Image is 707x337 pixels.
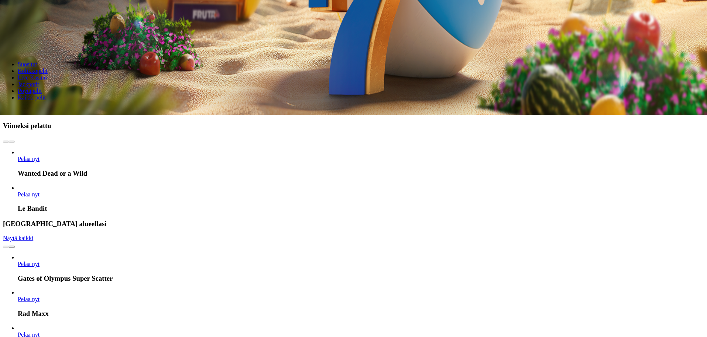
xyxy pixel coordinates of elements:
[18,185,704,213] article: Le Bandit
[18,310,704,318] h3: Rad Maxx
[18,261,40,267] a: Gates of Olympus Super Scatter
[3,141,9,143] button: prev slide
[3,48,704,101] nav: Lobby
[18,156,40,162] a: Wanted Dead or a Wild
[18,68,48,74] a: Kolikkopelit
[18,289,704,318] article: Rad Maxx
[18,149,704,178] article: Wanted Dead or a Wild
[18,61,37,67] a: Suositut
[3,246,9,248] button: prev slide
[18,205,704,213] h3: Le Bandit
[18,88,42,94] a: Pöytäpelit
[18,296,40,302] span: Pelaa nyt
[3,122,704,130] h3: Viimeksi pelattu
[18,261,40,267] span: Pelaa nyt
[3,235,33,241] a: Näytä kaikki
[18,81,39,87] a: Jackpotit
[18,74,47,81] a: Live Kasino
[18,274,704,283] h3: Gates of Olympus Super Scatter
[18,191,40,198] a: Le Bandit
[18,296,40,302] a: Rad Maxx
[9,141,15,143] button: next slide
[18,169,704,178] h3: Wanted Dead or a Wild
[18,191,40,198] span: Pelaa nyt
[18,94,46,101] a: Kaikki pelit
[3,220,704,228] h3: [GEOGRAPHIC_DATA] alueellasi
[18,254,704,283] article: Gates of Olympus Super Scatter
[18,156,40,162] span: Pelaa nyt
[3,48,704,115] header: Lobby
[9,246,15,248] button: next slide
